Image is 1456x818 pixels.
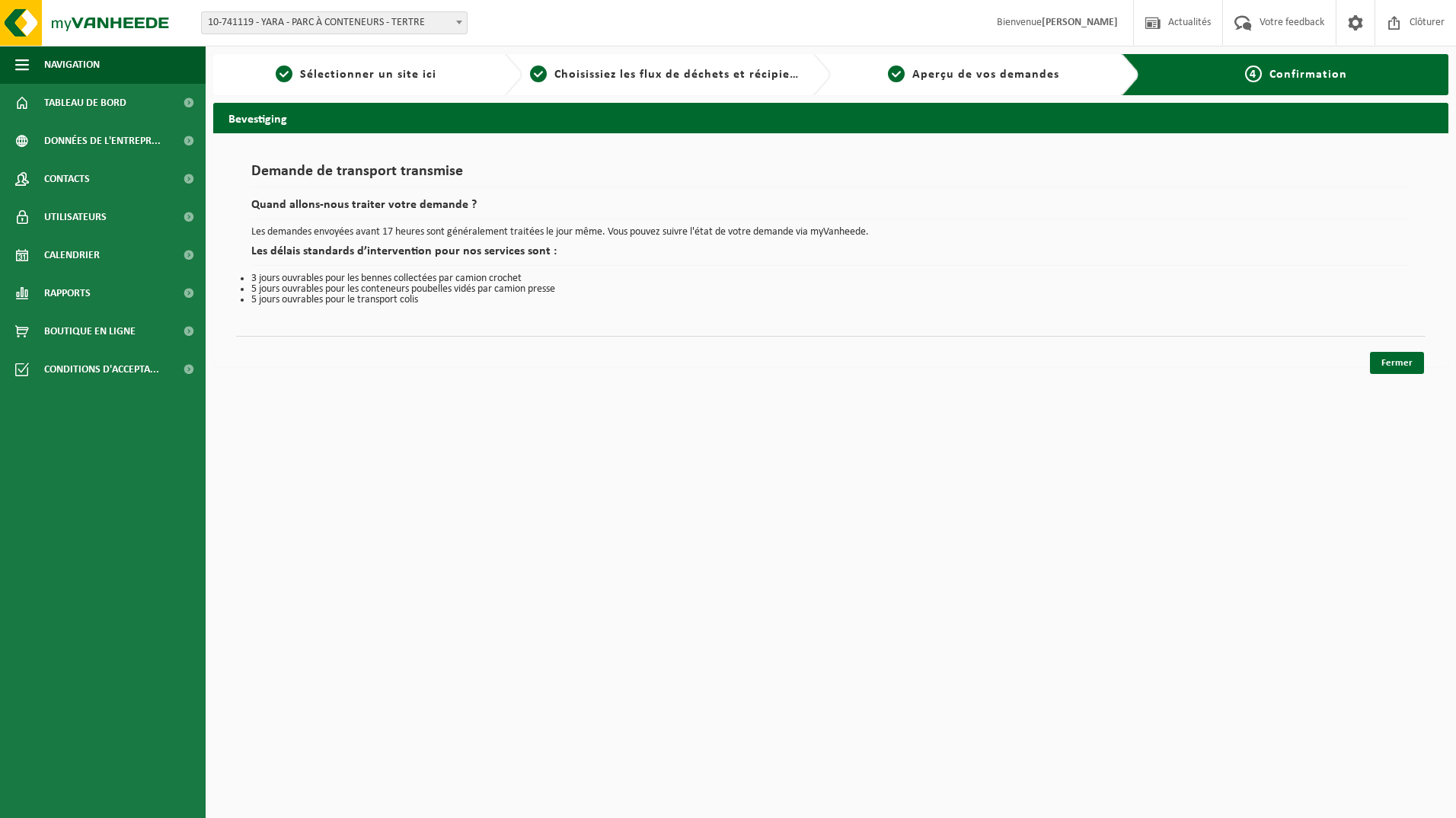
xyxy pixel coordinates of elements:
[251,295,1410,305] li: 5 jours ouvrables pour le transport colis
[44,84,126,122] span: Tableau de bord
[530,66,547,82] span: 2
[221,66,492,84] a: 1Sélectionner un site ici
[44,312,136,350] span: Boutique en ligne
[251,227,1410,238] p: Les demandes envoyées avant 17 heures sont généralement traitées le jour même. Vous pouvez suivre...
[44,122,161,160] span: Données de l'entrepr...
[1245,66,1262,82] span: 4
[251,164,1410,187] h1: Demande de transport transmise
[1370,352,1424,374] a: Fermer
[1042,17,1118,28] strong: [PERSON_NAME]
[888,66,905,82] span: 3
[44,350,159,388] span: Conditions d'accepta...
[838,66,1110,84] a: 3Aperçu de vos demandes
[44,274,91,312] span: Rapports
[202,12,467,34] span: 10-741119 - YARA - PARC À CONTENEURS - TERTRE
[44,198,107,236] span: Utilisateurs
[201,11,468,34] span: 10-741119 - YARA - PARC À CONTENEURS - TERTRE
[912,69,1059,81] span: Aperçu de vos demandes
[251,245,1410,266] h2: Les délais standards d’intervention pour nos services sont :
[44,160,90,198] span: Contacts
[276,66,292,82] span: 1
[44,46,100,84] span: Navigation
[213,103,1448,133] h2: Bevestiging
[530,66,801,84] a: 2Choisissiez les flux de déchets et récipients
[554,69,808,81] span: Choisissiez les flux de déchets et récipients
[251,284,1410,295] li: 5 jours ouvrables pour les conteneurs poubelles vidés par camion presse
[300,69,436,81] span: Sélectionner un site ici
[251,273,1410,284] li: 3 jours ouvrables pour les bennes collectées par camion crochet
[44,236,100,274] span: Calendrier
[1269,69,1347,81] span: Confirmation
[251,199,1410,219] h2: Quand allons-nous traiter votre demande ?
